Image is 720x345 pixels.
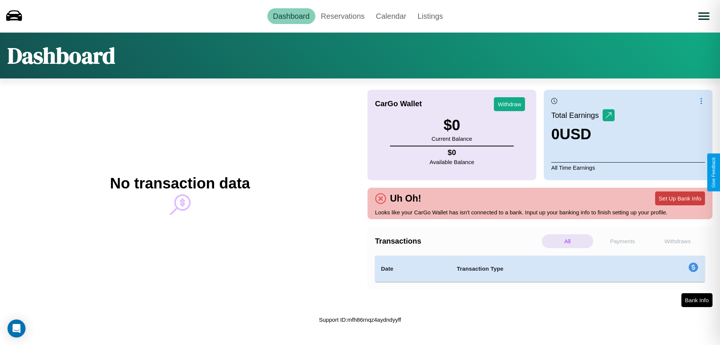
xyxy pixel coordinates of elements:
[370,8,412,24] a: Calendar
[655,191,705,205] button: Set Up Bank Info
[375,256,705,282] table: simple table
[375,99,422,108] h4: CarGo Wallet
[432,117,472,134] h3: $ 0
[7,40,115,71] h1: Dashboard
[542,234,593,248] p: All
[494,97,525,111] button: Withdraw
[652,234,703,248] p: Withdraws
[551,162,705,173] p: All Time Earnings
[386,193,425,204] h4: Uh Oh!
[381,264,445,273] h4: Date
[375,237,540,246] h4: Transactions
[681,293,712,307] button: Bank Info
[597,234,648,248] p: Payments
[457,264,627,273] h4: Transaction Type
[7,319,25,337] div: Open Intercom Messenger
[693,6,714,27] button: Open menu
[319,315,401,325] p: Support ID: mfh86rnqz4aydndyyff
[267,8,315,24] a: Dashboard
[110,175,250,192] h2: No transaction data
[551,108,603,122] p: Total Earnings
[315,8,370,24] a: Reservations
[412,8,448,24] a: Listings
[375,207,705,217] p: Looks like your CarGo Wallet has isn't connected to a bank. Input up your banking info to finish ...
[430,148,474,157] h4: $ 0
[551,126,615,143] h3: 0 USD
[711,157,716,188] div: Give Feedback
[430,157,474,167] p: Available Balance
[432,134,472,144] p: Current Balance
